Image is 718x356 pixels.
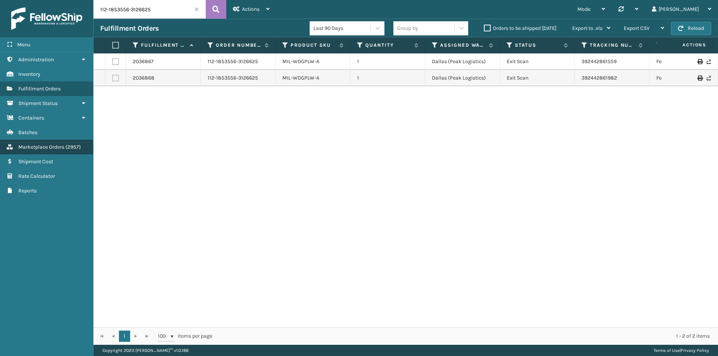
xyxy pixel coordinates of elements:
td: Dallas (Peak Logistics) [425,53,500,70]
i: Print Label [697,75,702,81]
label: Assigned Warehouse [440,42,485,49]
td: 1 [350,53,425,70]
a: MIL-WDGPLW-A [282,58,319,65]
i: Never Shipped [706,75,711,81]
span: Actions [659,39,711,51]
i: Print Label [697,59,702,64]
label: Orders to be shipped [DATE] [484,25,556,31]
span: Batches [18,129,37,136]
span: Fulfillment Orders [18,86,61,92]
span: ( 2957 ) [65,144,81,150]
label: Product SKU [291,42,336,49]
a: 112-1853556-3126625 [208,58,258,65]
span: Marketplace Orders [18,144,64,150]
a: 2036867 [133,58,154,65]
button: Reload [671,22,711,35]
div: 1 - 2 of 2 items [223,332,710,340]
td: Exit Scan [500,53,575,70]
label: Fulfillment Order Id [141,42,186,49]
a: MIL-WDGPLW-A [282,75,319,81]
td: Dallas (Peak Logistics) [425,70,500,86]
span: Administration [18,56,54,63]
a: 2036868 [133,74,154,82]
span: items per page [158,331,212,342]
label: Tracking Number [590,42,635,49]
span: Export CSV [624,25,650,31]
div: | [654,345,709,356]
label: Quantity [365,42,411,49]
a: Terms of Use [654,348,679,353]
div: Group by [397,24,418,32]
span: Rate Calculator [18,173,55,179]
p: Copyright 2023 [PERSON_NAME]™ v 1.0.188 [102,345,188,356]
span: Menu [17,41,30,48]
label: Order Number [216,42,261,49]
a: Privacy Policy [681,348,709,353]
span: 100 [158,332,169,340]
span: Actions [242,6,260,12]
a: 392442861982 [582,75,617,81]
span: Containers [18,115,44,121]
span: Shipment Cost [18,158,53,165]
span: Shipment Status [18,100,58,106]
span: Mode [577,6,590,12]
img: logo [11,7,82,30]
td: 1 [350,70,425,86]
a: 112-1853556-3126625 [208,74,258,82]
span: Reports [18,188,37,194]
span: Export to .xls [572,25,602,31]
a: 1 [119,331,130,342]
i: Never Shipped [706,59,711,64]
div: Last 90 Days [313,24,371,32]
label: Status [515,42,560,49]
a: 392442861559 [582,58,617,65]
td: Exit Scan [500,70,575,86]
span: Inventory [18,71,40,77]
h3: Fulfillment Orders [100,24,159,33]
